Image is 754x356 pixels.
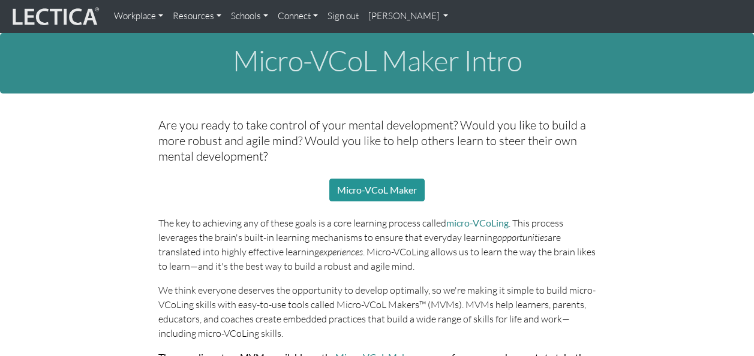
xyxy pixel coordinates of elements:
[329,179,425,201] a: Micro-VCoL Maker
[158,283,596,340] p: We think everyone deserves the opportunity to develop optimally, so we're making it simple to bui...
[12,45,742,77] h1: Micro-VCoL Maker Intro
[446,217,509,228] a: micro-VCoLing
[158,117,596,164] h5: Are you ready to take control of your mental development? Would you like to build a more robust a...
[497,231,548,243] em: opportunities
[319,246,363,258] em: experiences
[109,5,168,28] a: Workplace
[273,5,323,28] a: Connect
[168,5,226,28] a: Resources
[10,5,100,28] img: lecticalive
[323,5,364,28] a: Sign out
[364,5,453,28] a: [PERSON_NAME]
[226,5,273,28] a: Schools
[158,216,596,273] p: The key to achieving any of these goals is a core learning process called . This process leverage...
